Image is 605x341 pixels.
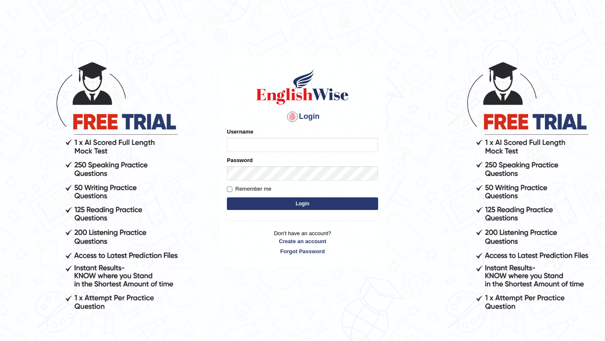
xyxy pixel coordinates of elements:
[227,128,253,136] label: Username
[227,110,378,123] h4: Login
[227,197,378,210] button: Login
[227,247,378,255] a: Forgot Password
[227,229,378,255] p: Don't have an account?
[227,156,253,164] label: Password
[227,185,271,193] label: Remember me
[255,68,350,106] img: Logo of English Wise sign in for intelligent practice with AI
[227,186,232,192] input: Remember me
[227,237,378,245] a: Create an account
